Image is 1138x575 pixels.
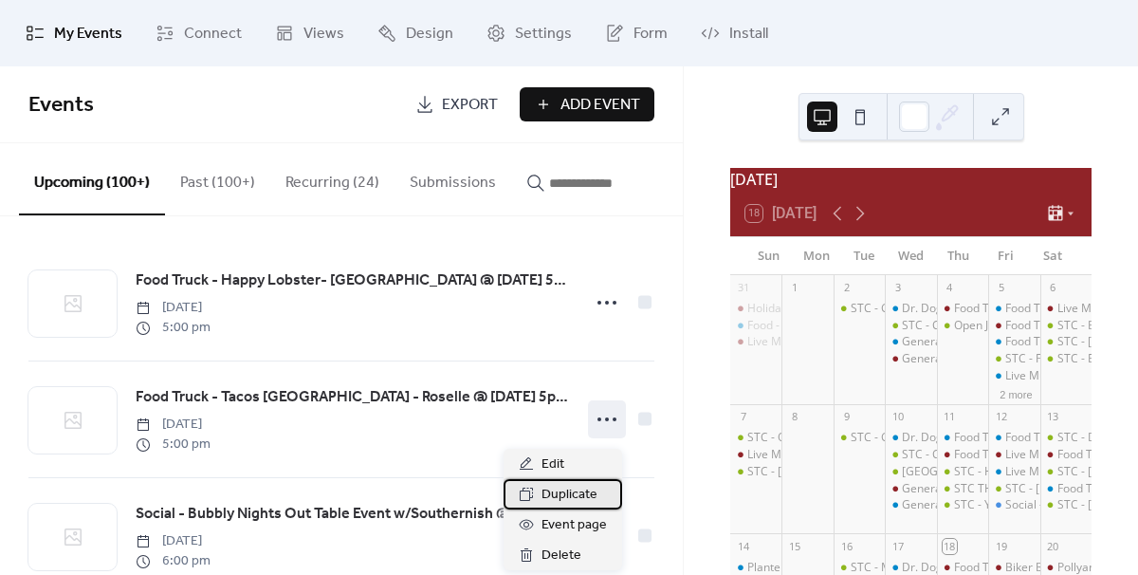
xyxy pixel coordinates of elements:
div: Holiday Taproom Hours 12pm -10pm @ [DATE] [747,301,997,317]
div: STC - Charity Bike Ride with Sammy's Bikes @ Weekly from 6pm to 7:30pm on Wednesday from Wed May ... [885,318,936,334]
div: Food Truck - Dr Dogs - Roselle @ Thu Sep 11, 2025 5pm - 9pm (CDT) [937,430,988,446]
div: STC - Charity Bike Ride with Sammy's Bikes @ Weekly from 6pm to 7:30pm on Wednesday from Wed May ... [885,447,936,463]
div: Food Truck - Koris Koop -Roselle @ Fri Sep 5, 2025 5pm - 9pm (CDT) [988,301,1039,317]
span: [DATE] [136,531,211,551]
span: Event page [541,514,607,537]
div: Open Jam with Sam Wyatt @ STC @ Thu Sep 4, 2025 7pm - 11pm (CDT) [937,318,988,334]
div: 20 [1046,539,1060,553]
div: Wed [888,237,935,275]
span: 5:00 pm [136,318,211,338]
div: Food Truck - Da Wing Wagon/ Launch party - Roselle @ Fri Sep 12, 2025 5pm - 9pm (CDT) [988,430,1039,446]
div: 10 [890,410,905,424]
div: STC - Warren Douglas Band @ Fri Sep 12, 2025 7pm - 10pm (CDT) [988,481,1039,497]
span: Events [28,84,94,126]
div: STC - Happy Lobster @ Thu Sep 11, 2025 5pm - 9pm (CDT) [937,464,988,480]
a: Settings [472,8,586,59]
div: Live Music - Shawn Salmon - Lemont @ Sun Aug 31, 2025 2pm - 5pm (CDT) [730,334,781,350]
a: Export [401,87,512,121]
span: Form [633,23,668,46]
div: 4 [943,281,957,295]
span: [DATE] [136,415,211,435]
div: STC THEME NIGHT - YACHT ROCK @ Thu Sep 11, 2025 6pm - 10pm (CDT) [937,481,988,497]
span: 6:00 pm [136,551,211,571]
span: Add Event [560,94,640,117]
button: 2 more [992,385,1039,401]
span: Install [729,23,768,46]
div: Food Truck - Tacos Los Jarochitos - Lemont @ Thu Sep 4, 2025 5pm - 9pm (CDT) [937,301,988,317]
span: Connect [184,23,242,46]
a: Food Truck - Happy Lobster- [GEOGRAPHIC_DATA] @ [DATE] 5pm - 8pm (CDT) [136,269,569,293]
span: My Events [54,23,122,46]
div: Live Music - Dylan Raymond - Lemont @ Sun Sep 7, 2025 2pm - 4pm (CDT) [730,447,781,463]
div: 14 [736,539,750,553]
div: 17 [890,539,905,553]
span: Duplicate [541,484,597,507]
div: Food Truck - Tacos Los Jarochitos - Lemont @ Thu Sep 11, 2025 5pm - 9pm (CDT) [937,447,988,463]
div: STC - Hunt House Creative Arts Center Adult Band Showcase @ Sun Sep 7, 2025 5pm - 7pm (CDT)STC - ... [730,464,781,480]
div: 16 [839,539,853,553]
div: 12 [994,410,1008,424]
a: Connect [141,8,256,59]
span: Delete [541,545,581,567]
div: STC - Outdoor Doggie Dining class @ 1pm - 2:30pm (CDT) [730,430,781,446]
div: STC - Terry Byrne @ Sat Sep 6, 2025 2pm - 5pm (CDT) [1040,334,1092,350]
span: Food Truck - Happy Lobster- [GEOGRAPHIC_DATA] @ [DATE] 5pm - 8pm (CDT) [136,269,569,292]
span: Design [406,23,453,46]
a: Food Truck - Tacos [GEOGRAPHIC_DATA] - Roselle @ [DATE] 5pm - 9pm (CDT) [136,385,569,410]
div: Mon [793,237,840,275]
div: 31 [736,281,750,295]
button: Past (100+) [165,143,270,213]
div: STC - Stadium Street Eats @ Wed Sep 10, 2025 6pm - 9pm (CDT) [885,464,936,480]
div: STC - Yacht Rockettes @ Thu Sep 11, 2025 7pm - 10pm (CDT) [937,497,988,513]
div: STC - General Knowledge Trivia @ Tue Sep 2, 2025 7pm - 9pm (CDT) [834,301,885,317]
div: 11 [943,410,957,424]
button: Recurring (24) [270,143,395,213]
div: Dr. Dog’s Food Truck - Roselle @ Weekly from 6pm to 9pm [885,301,936,317]
span: 5:00 pm [136,435,211,454]
div: Sun [745,237,793,275]
div: STC - Outdoor Doggie Dining class @ 1pm - 2:30pm (CDT) [747,430,1051,446]
div: Holiday Taproom Hours 12pm -10pm @ Sun Aug 31, 2025 [730,301,781,317]
div: STC - Four Ds BBQ @ Fri Sep 5, 2025 5pm - 9pm (CDT) [988,351,1039,367]
a: Design [363,8,468,59]
div: 19 [994,539,1008,553]
div: STC - EXHALE @ Sat Sep 6, 2025 7pm - 10pm (CDT) [1040,351,1092,367]
div: Live Music - Dan Colles - Lemont @ Fri Sep 12, 2025 7pm - 10pm (CDT) [988,447,1039,463]
div: Sat [1029,237,1076,275]
div: Food Truck - Chuck’s Wood Fired Pizza - Roselle @ Sat Sep 13, 2025 5pm - 8pm (CST) [1040,481,1092,497]
span: Export [442,94,498,117]
div: General Knowledge Trivia - Lemont @ Wed Sep 3, 2025 7pm - 9pm (CDT) [885,351,936,367]
div: General Knowledge - Roselle @ Wed Sep 3, 2025 7pm - 9pm (CDT) [885,334,936,350]
div: 6 [1046,281,1060,295]
div: 3 [890,281,905,295]
span: Settings [515,23,572,46]
div: 9 [839,410,853,424]
div: Live Music - JD Kostyk - Roselle @ Fri Sep 12, 2025 7pm - 10pm (CDT) [988,464,1039,480]
div: Live Music - [PERSON_NAME] @ [DATE] 2pm - 5pm (CDT) [747,334,1047,350]
div: General Knowledge Trivia - Roselle @ Wed Sep 10, 2025 7pm - 9pm (CDT) [885,497,936,513]
div: Dr. Dog’s Food Truck - Roselle @ Weekly from 6pm to 9pm [885,430,936,446]
div: Food - Good Stuff Eats - Roselle @ [DATE] 1pm - 4pm (CDT) [747,318,1057,334]
div: 5 [994,281,1008,295]
div: Food Truck - Happy Times - Lemont @ Sat Sep 13, 2025 2pm - 6pm (CDT) [1040,447,1092,463]
div: 1 [787,281,801,295]
span: Food Truck - Tacos [GEOGRAPHIC_DATA] - Roselle @ [DATE] 5pm - 9pm (CDT) [136,386,569,409]
div: Tue [840,237,888,275]
span: Views [303,23,344,46]
div: STC - Billy Denton @ Sat Sep 13, 2025 2pm - 5pm (CDT) [1040,464,1092,480]
div: General Knowledge Trivia - Lemont @ Wed Sep 10, 2025 7pm - 9pm (CDT) [885,481,936,497]
div: STC - Brew Town Bites @ Sat Sep 6, 2025 2pm - 7pm (CDT) [1040,318,1092,334]
a: Install [687,8,782,59]
a: Views [261,8,358,59]
a: My Events [11,8,137,59]
div: STC - General Knowledge Trivia @ Tue Sep 9, 2025 7pm - 9pm (CDT) [834,430,885,446]
div: Thu [934,237,982,275]
div: Live Music - [PERSON_NAME] @ [DATE] 2pm - 4pm (CDT) [747,447,1047,463]
span: Edit [541,454,564,476]
div: Social - Magician Pat Flanagan @ Fri Sep 12, 2025 8pm - 10:30pm (CDT) [988,497,1039,513]
div: Food Truck - Pizza 750 - Lemont @ Fri Sep 5, 2025 5pm - 9pm (CDT) [988,318,1039,334]
div: STC - Matt Keen Band @ Sat Sep 13, 2025 7pm - 10pm (CDT) [1040,497,1092,513]
a: Add Event [520,87,654,121]
div: 2 [839,281,853,295]
div: Live Music - Billy Denton - Roselle @ Fri Sep 5, 2025 7pm - 10pm (CDT) [988,368,1039,384]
